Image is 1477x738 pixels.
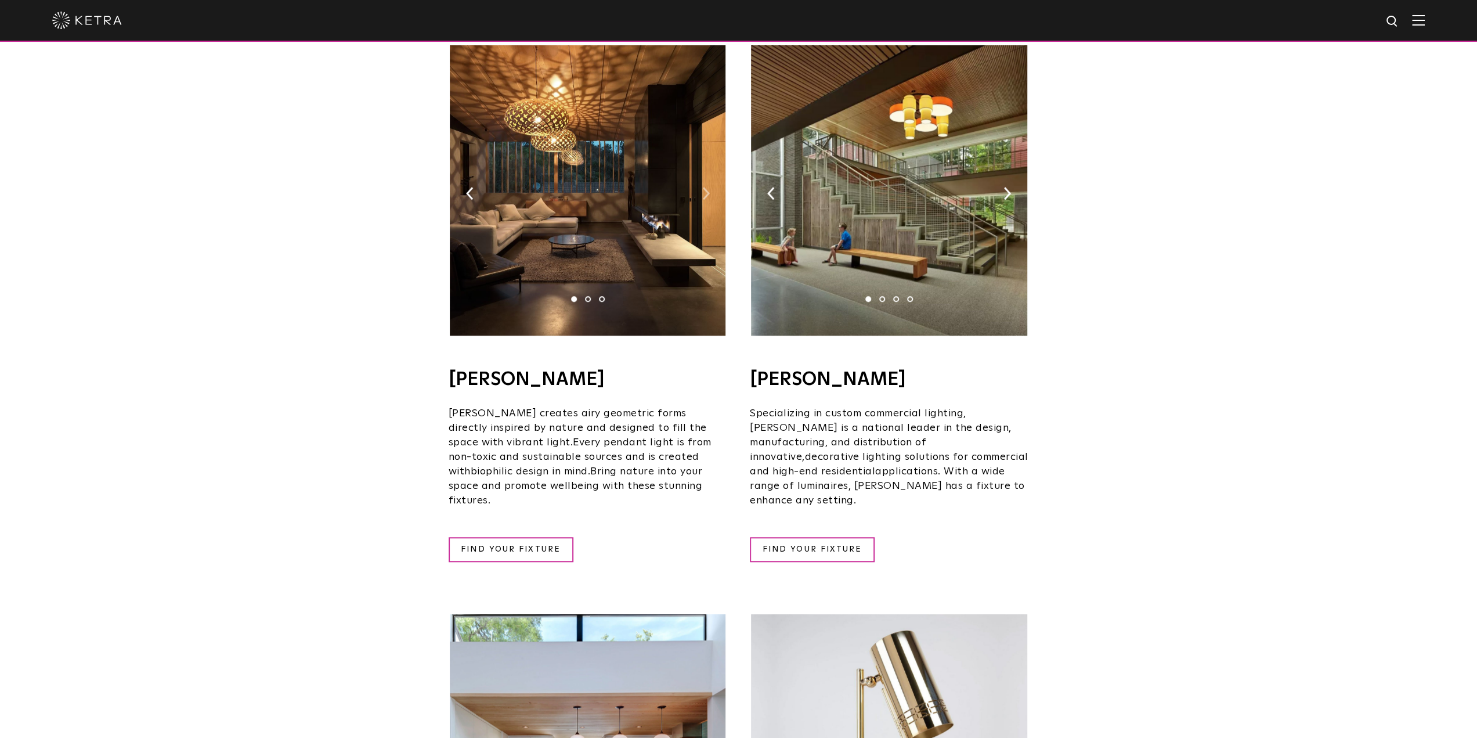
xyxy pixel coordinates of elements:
img: search icon [1385,15,1400,29]
img: Lumetta_KetraReadySolutions-03.jpg [751,45,1027,336]
img: arrow-left-black.svg [767,187,775,200]
p: biophilic design in mind. [449,406,727,508]
img: arrow-left-black.svg [466,187,474,200]
span: Every pendant light is from non-toxic and sustainable sources and is created with [449,437,712,477]
img: arrow-right-black.svg [1003,187,1011,200]
span: [PERSON_NAME] creates airy geometric forms directly inspired by nature and designed to fill the s... [449,408,707,448]
h4: [PERSON_NAME] [750,370,1028,389]
span: applications. With a wide range of luminaires, [PERSON_NAME] has a fixture to enhance any setting. [750,466,1025,506]
a: FIND YOUR FIXTURE [750,537,875,562]
span: decorative lighting solutions for commercial and high-end residential [750,452,1028,477]
img: Hamburger%20Nav.svg [1412,15,1425,26]
h4: [PERSON_NAME] [449,370,727,389]
span: is a national leader in the design, manufacturing, and distribution of innovative, [750,423,1012,462]
img: arrow-right-black.svg [702,187,710,200]
img: TruBridge_KetraReadySolutions-01.jpg [450,45,725,336]
span: Bring nature into your space and promote wellbeing with these stunning fixtures. [449,466,703,506]
img: ketra-logo-2019-white [52,12,122,29]
span: Specializing in custom commercial lighting, [750,408,966,419]
a: FIND YOUR FIXTURE [449,537,573,562]
span: [PERSON_NAME] [750,423,838,433]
